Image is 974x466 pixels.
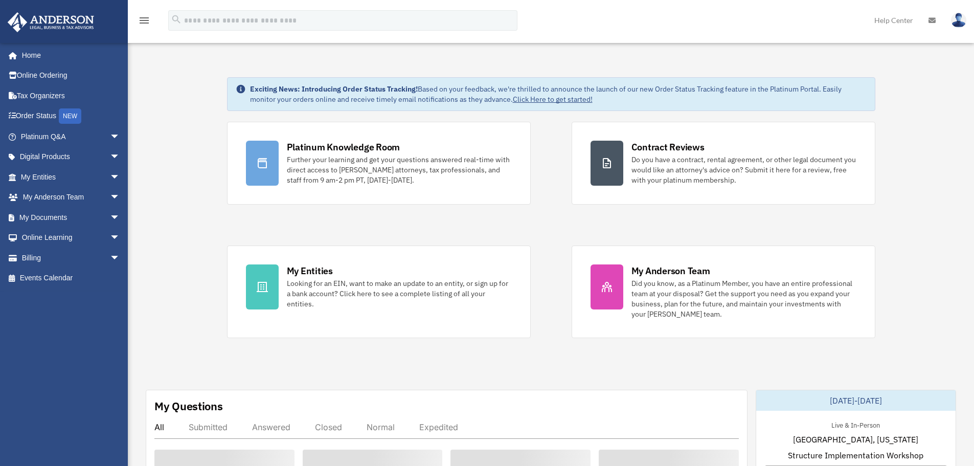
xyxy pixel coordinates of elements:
div: My Anderson Team [631,264,710,277]
a: Billingarrow_drop_down [7,248,135,268]
span: arrow_drop_down [110,207,130,228]
a: Order StatusNEW [7,106,135,127]
a: Click Here to get started! [513,95,593,104]
a: Platinum Knowledge Room Further your learning and get your questions answered real-time with dire... [227,122,531,205]
span: Structure Implementation Workshop [788,449,923,461]
div: NEW [59,108,81,124]
img: Anderson Advisors Platinum Portal [5,12,97,32]
span: [GEOGRAPHIC_DATA], [US_STATE] [793,433,918,446]
div: Closed [315,422,342,432]
i: search [171,14,182,25]
a: My Documentsarrow_drop_down [7,207,135,228]
a: Tax Organizers [7,85,135,106]
div: All [154,422,164,432]
div: Live & In-Person [823,419,888,430]
a: Online Learningarrow_drop_down [7,228,135,248]
div: My Questions [154,398,223,414]
a: Contract Reviews Do you have a contract, rental agreement, or other legal document you would like... [572,122,875,205]
a: Platinum Q&Aarrow_drop_down [7,126,135,147]
div: My Entities [287,264,333,277]
a: Digital Productsarrow_drop_down [7,147,135,167]
a: Online Ordering [7,65,135,86]
span: arrow_drop_down [110,187,130,208]
a: My Anderson Teamarrow_drop_down [7,187,135,208]
div: Submitted [189,422,228,432]
a: My Anderson Team Did you know, as a Platinum Member, you have an entire professional team at your... [572,246,875,338]
strong: Exciting News: Introducing Order Status Tracking! [250,84,418,94]
img: User Pic [951,13,966,28]
a: Home [7,45,130,65]
div: [DATE]-[DATE] [756,390,956,411]
div: Platinum Knowledge Room [287,141,400,153]
div: Normal [367,422,395,432]
span: arrow_drop_down [110,228,130,249]
div: Looking for an EIN, want to make an update to an entity, or sign up for a bank account? Click her... [287,278,512,309]
div: Did you know, as a Platinum Member, you have an entire professional team at your disposal? Get th... [631,278,856,319]
div: Based on your feedback, we're thrilled to announce the launch of our new Order Status Tracking fe... [250,84,867,104]
span: arrow_drop_down [110,126,130,147]
a: My Entitiesarrow_drop_down [7,167,135,187]
div: Do you have a contract, rental agreement, or other legal document you would like an attorney's ad... [631,154,856,185]
i: menu [138,14,150,27]
span: arrow_drop_down [110,167,130,188]
a: Events Calendar [7,268,135,289]
a: My Entities Looking for an EIN, want to make an update to an entity, or sign up for a bank accoun... [227,246,531,338]
div: Contract Reviews [631,141,705,153]
span: arrow_drop_down [110,147,130,168]
div: Further your learning and get your questions answered real-time with direct access to [PERSON_NAM... [287,154,512,185]
a: menu [138,18,150,27]
span: arrow_drop_down [110,248,130,269]
div: Answered [252,422,290,432]
div: Expedited [419,422,458,432]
